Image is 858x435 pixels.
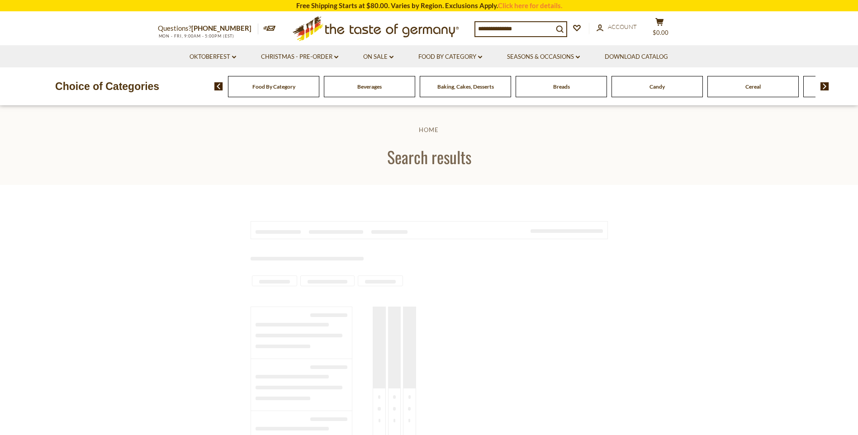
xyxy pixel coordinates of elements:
p: Questions? [158,23,258,34]
a: Home [419,126,439,133]
a: Christmas - PRE-ORDER [261,52,338,62]
a: Click here for details. [498,1,562,9]
span: Account [608,23,637,30]
a: Food By Category [252,83,295,90]
button: $0.00 [646,18,673,40]
a: Breads [553,83,570,90]
h1: Search results [28,147,830,167]
a: On Sale [363,52,393,62]
a: [PHONE_NUMBER] [191,24,251,32]
a: Oktoberfest [190,52,236,62]
a: Beverages [357,83,382,90]
a: Candy [649,83,665,90]
span: $0.00 [653,29,668,36]
span: MON - FRI, 9:00AM - 5:00PM (EST) [158,33,235,38]
img: previous arrow [214,82,223,90]
a: Baking, Cakes, Desserts [437,83,494,90]
a: Account [597,22,637,32]
a: Download Catalog [605,52,668,62]
a: Cereal [745,83,761,90]
img: next arrow [820,82,829,90]
a: Food By Category [418,52,482,62]
a: Seasons & Occasions [507,52,580,62]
